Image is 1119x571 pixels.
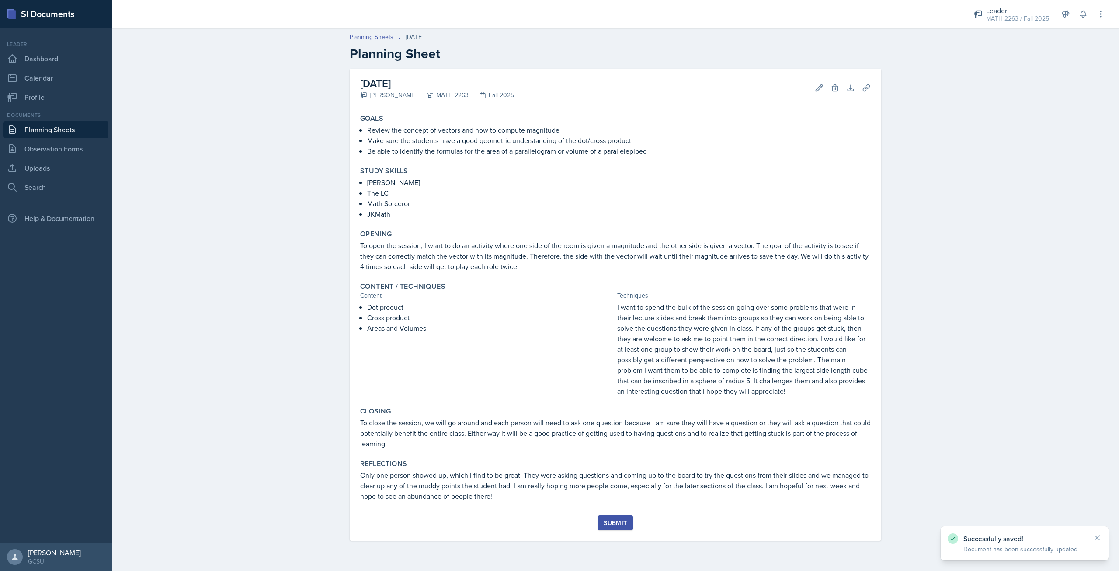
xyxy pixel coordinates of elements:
h2: Planning Sheet [350,46,881,62]
div: Documents [3,111,108,119]
p: Successfully saved! [963,534,1086,543]
div: GCSU [28,557,81,566]
p: Dot product [367,302,614,312]
a: Planning Sheets [3,121,108,138]
p: Make sure the students have a good geometric understanding of the dot/cross product [367,135,871,146]
div: MATH 2263 [416,91,469,100]
div: Help & Documentation [3,210,108,227]
label: Closing [360,407,391,416]
div: Leader [986,5,1049,16]
p: I want to spend the bulk of the session going over some problems that were in their lecture slide... [617,302,871,396]
p: Cross product [367,312,614,323]
a: Observation Forms [3,140,108,158]
label: Reflections [360,459,407,468]
a: Search [3,179,108,196]
label: Goals [360,114,383,123]
button: Submit [598,515,632,530]
p: The LC [367,188,871,198]
div: Leader [3,40,108,48]
div: Techniques [617,291,871,300]
p: [PERSON_NAME] [367,177,871,188]
div: Submit [604,519,627,526]
p: JKMath [367,209,871,219]
a: Planning Sheets [350,32,393,42]
div: Fall 2025 [469,91,514,100]
h2: [DATE] [360,76,514,91]
label: Study Skills [360,167,408,175]
p: Math Sorceror [367,198,871,209]
label: Opening [360,230,392,238]
label: Content / Techniques [360,282,445,291]
a: Uploads [3,159,108,177]
p: Areas and Volumes [367,323,614,333]
p: To close the session, we will go around and each person will need to ask one question because I a... [360,417,871,449]
p: Review the concept of vectors and how to compute magnitude [367,125,871,135]
p: Document has been successfully updated [963,545,1086,553]
p: To open the session, I want to do an activity where one side of the room is given a magnitude and... [360,240,871,272]
p: Only one person showed up, which I find to be great! They were asking questions and coming up to ... [360,470,871,501]
div: MATH 2263 / Fall 2025 [986,14,1049,23]
div: Content [360,291,614,300]
div: [DATE] [406,32,423,42]
a: Dashboard [3,50,108,67]
div: [PERSON_NAME] [28,548,81,557]
a: Profile [3,88,108,106]
a: Calendar [3,69,108,87]
div: [PERSON_NAME] [360,91,416,100]
p: Be able to identify the formulas for the area of a parallelogram or volume of a parallelepiped [367,146,871,156]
